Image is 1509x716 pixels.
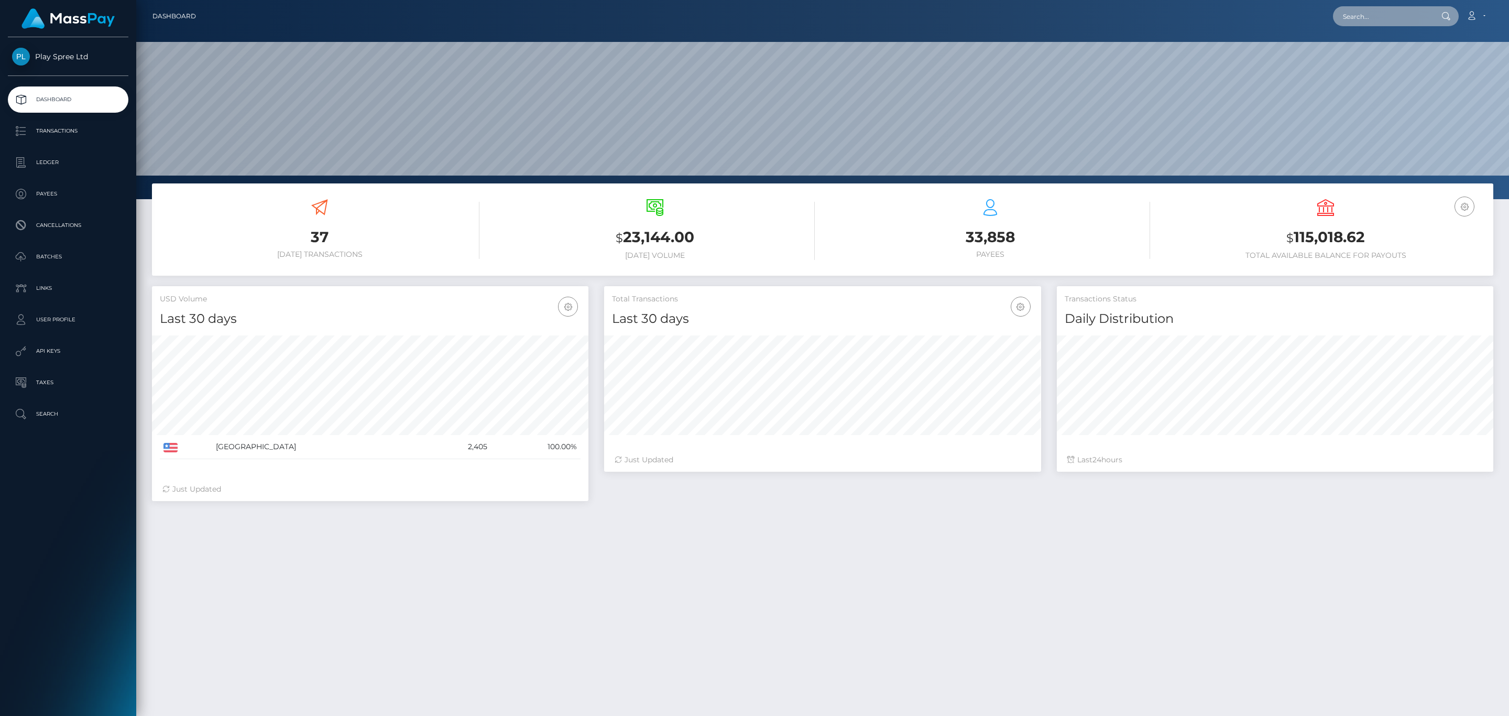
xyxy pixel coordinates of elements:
[8,52,128,61] span: Play Spree Ltd
[160,310,581,328] h4: Last 30 days
[12,375,124,390] p: Taxes
[12,406,124,422] p: Search
[830,227,1150,247] h3: 33,858
[152,5,196,27] a: Dashboard
[830,250,1150,259] h6: Payees
[162,484,578,495] div: Just Updated
[12,123,124,139] p: Transactions
[12,249,124,265] p: Batches
[1166,251,1485,260] h6: Total Available Balance for Payouts
[8,212,128,238] a: Cancellations
[616,231,623,245] small: $
[8,86,128,113] a: Dashboard
[495,227,815,248] h3: 23,144.00
[1286,231,1294,245] small: $
[426,435,491,459] td: 2,405
[612,310,1033,328] h4: Last 30 days
[495,251,815,260] h6: [DATE] Volume
[8,181,128,207] a: Payees
[1065,310,1485,328] h4: Daily Distribution
[8,244,128,270] a: Batches
[8,149,128,176] a: Ledger
[12,280,124,296] p: Links
[1065,294,1485,305] h5: Transactions Status
[12,92,124,107] p: Dashboard
[21,8,115,29] img: MassPay Logo
[163,443,178,452] img: US.png
[8,275,128,301] a: Links
[160,250,479,259] h6: [DATE] Transactions
[12,312,124,328] p: User Profile
[212,435,426,459] td: [GEOGRAPHIC_DATA]
[8,118,128,144] a: Transactions
[491,435,581,459] td: 100.00%
[8,307,128,333] a: User Profile
[612,294,1033,305] h5: Total Transactions
[8,401,128,427] a: Search
[160,227,479,247] h3: 37
[615,454,1030,465] div: Just Updated
[12,343,124,359] p: API Keys
[1333,6,1431,26] input: Search...
[8,338,128,364] a: API Keys
[160,294,581,305] h5: USD Volume
[1067,454,1483,465] div: Last hours
[12,218,124,233] p: Cancellations
[8,370,128,396] a: Taxes
[12,48,30,66] img: Play Spree Ltd
[12,155,124,170] p: Ledger
[1166,227,1485,248] h3: 115,018.62
[12,186,124,202] p: Payees
[1092,455,1101,464] span: 24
